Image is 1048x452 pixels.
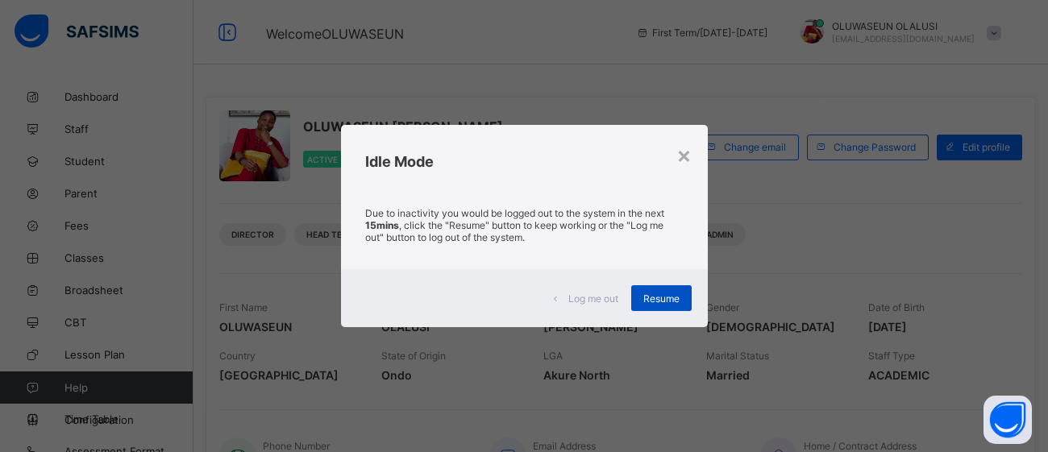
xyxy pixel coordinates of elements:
button: Open asap [984,396,1032,444]
strong: 15mins [365,219,399,231]
div: × [676,141,692,168]
span: Log me out [568,292,618,305]
span: Resume [643,292,680,305]
h2: Idle Mode [365,153,684,170]
p: Due to inactivity you would be logged out to the system in the next , click the "Resume" button t... [365,207,684,243]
